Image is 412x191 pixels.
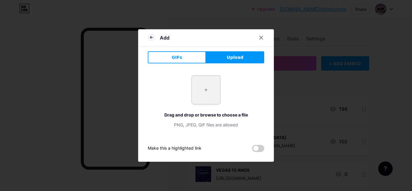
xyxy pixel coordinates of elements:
[160,34,170,41] div: Add
[172,54,182,61] span: GIFs
[148,51,206,63] button: GIFs
[206,51,264,63] button: Upload
[148,122,264,128] div: PNG, JPEG, GIF files are allowed
[148,112,264,118] div: Drag and drop or browse to choose a file
[148,145,201,152] div: Make this a highlighted link
[227,54,243,61] span: Upload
